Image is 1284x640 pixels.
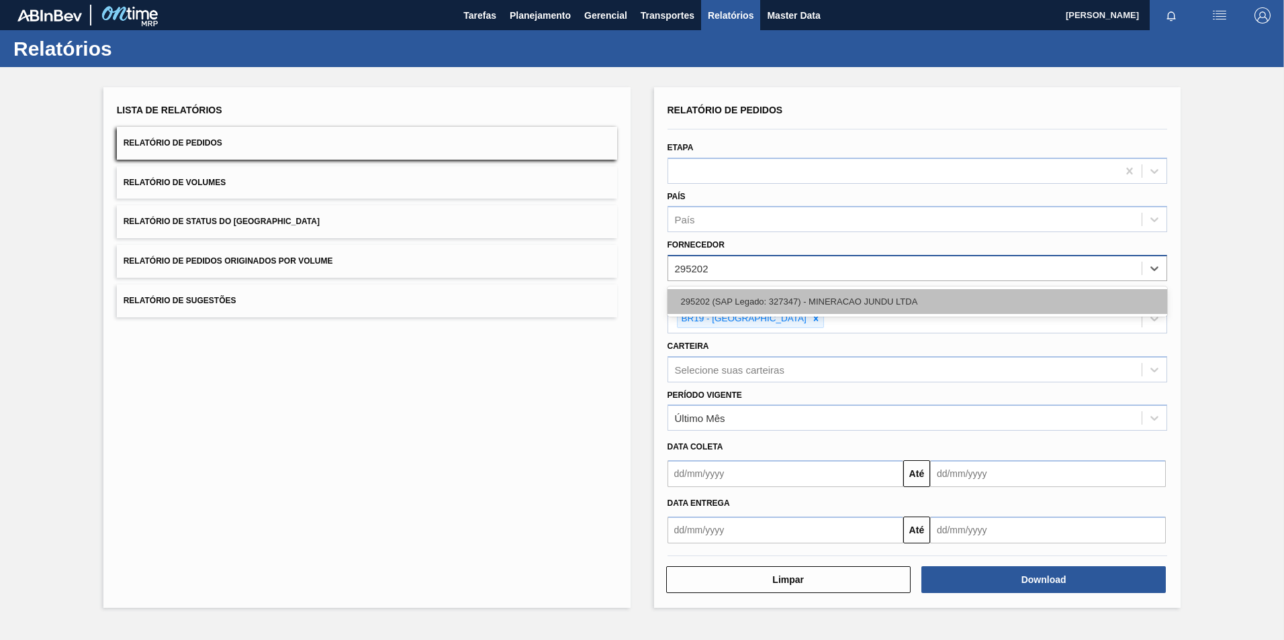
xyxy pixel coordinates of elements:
[668,460,903,487] input: dd/mm/yyyy
[767,7,820,23] span: Master Data
[921,566,1166,593] button: Download
[463,7,496,23] span: Tarefas
[584,7,627,23] span: Gerencial
[668,517,903,543] input: dd/mm/yyyy
[124,296,236,305] span: Relatório de Sugestões
[117,284,617,317] button: Relatório de Sugestões
[13,41,252,56] h1: Relatórios
[666,566,911,593] button: Limpar
[17,9,82,21] img: TNhmsLtSVTkK8tSr43FrP2fwEKptu5GPRR3wAAAABJRU5ErkJggg==
[1211,7,1228,23] img: userActions
[510,7,571,23] span: Planejamento
[668,289,1168,314] div: 295202 (SAP Legado: 327347) - MINERACAO JUNDU LTDA
[675,214,695,225] div: País
[668,390,742,400] label: Período Vigente
[124,217,320,226] span: Relatório de Status do [GEOGRAPHIC_DATA]
[668,240,725,250] label: Fornecedor
[117,166,617,199] button: Relatório de Volumes
[668,105,783,115] span: Relatório de Pedidos
[668,143,694,152] label: Etapa
[668,192,686,201] label: País
[117,127,617,160] button: Relatório de Pedidos
[1150,6,1193,25] button: Notificações
[1254,7,1271,23] img: Logout
[117,245,617,278] button: Relatório de Pedidos Originados por Volume
[903,517,930,543] button: Até
[675,413,725,424] div: Último Mês
[124,138,222,148] span: Relatório de Pedidos
[675,364,784,375] div: Selecione suas carteiras
[124,256,333,266] span: Relatório de Pedidos Originados por Volume
[668,498,730,508] span: Data entrega
[124,178,226,187] span: Relatório de Volumes
[641,7,694,23] span: Transportes
[930,517,1166,543] input: dd/mm/yyyy
[930,460,1166,487] input: dd/mm/yyyy
[117,205,617,238] button: Relatório de Status do [GEOGRAPHIC_DATA]
[708,7,753,23] span: Relatórios
[903,460,930,487] button: Até
[117,105,222,115] span: Lista de Relatórios
[668,442,723,451] span: Data coleta
[668,341,709,351] label: Carteira
[678,311,809,327] div: BR19 - [GEOGRAPHIC_DATA]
